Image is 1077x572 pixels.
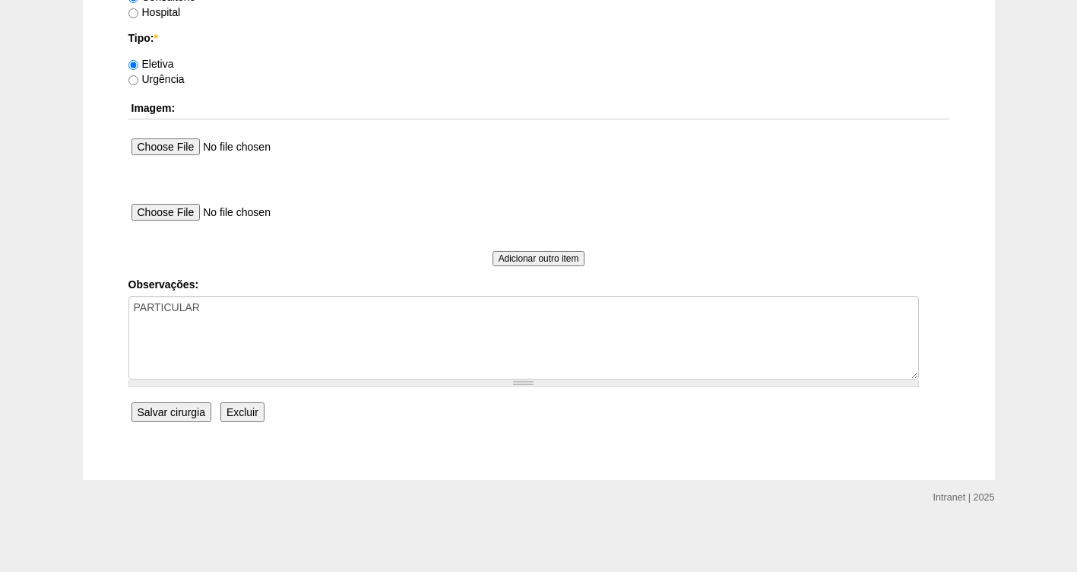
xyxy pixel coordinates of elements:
[128,8,138,18] input: Hospital
[128,58,174,70] label: Eletiva
[154,32,157,44] span: Este campo é obrigatório.
[493,251,585,266] input: Adicionar outro item
[128,73,185,85] label: Urgência
[128,97,949,119] th: Imagem:
[128,277,949,292] label: Observações:
[128,6,181,18] label: Hospital
[220,402,264,422] input: Excluir
[128,30,949,46] label: Tipo:
[128,75,138,85] input: Urgência
[933,490,995,505] div: Intranet | 2025
[128,60,138,70] input: Eletiva
[131,402,211,422] input: Salvar cirurgia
